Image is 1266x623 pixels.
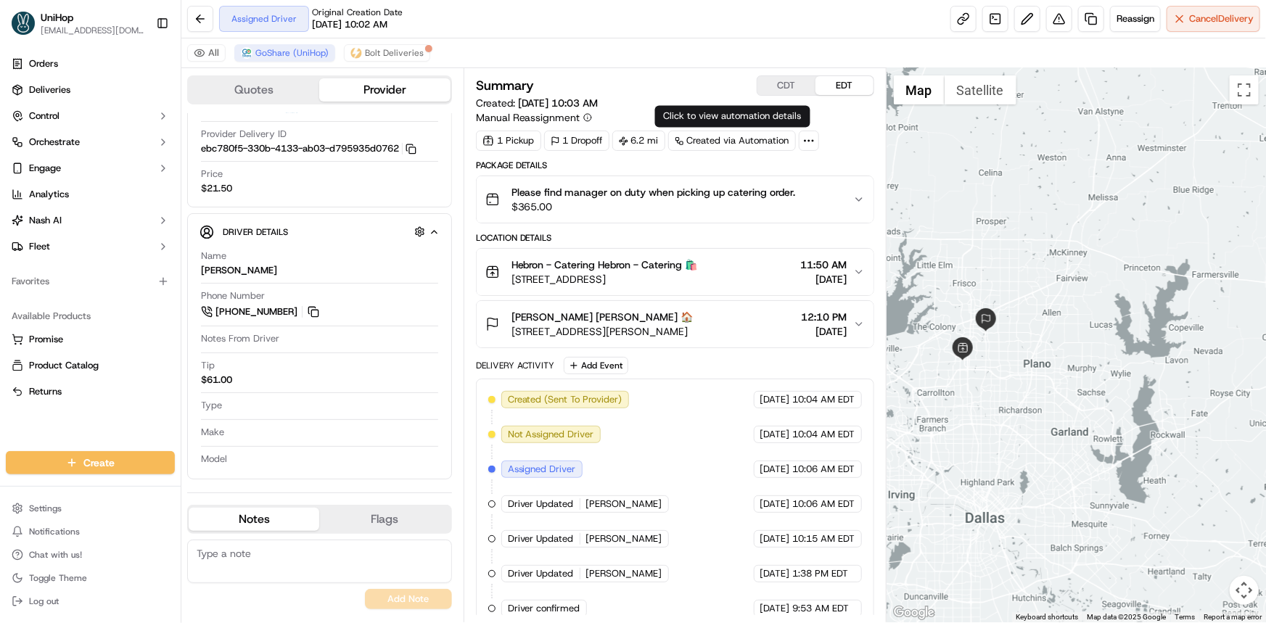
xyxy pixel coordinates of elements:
[201,128,287,141] span: Provider Delivery ID
[477,249,874,295] button: Hebron - Catering Hebron - Catering 🛍️[STREET_ADDRESS]11:50 AM[DATE]
[29,333,63,346] span: Promise
[6,568,175,588] button: Toggle Theme
[83,455,115,470] span: Create
[511,199,796,214] span: $365.00
[476,110,580,125] span: Manual Reassignment
[894,75,945,104] button: Show street map
[137,324,233,339] span: API Documentation
[6,104,175,128] button: Control
[801,272,847,286] span: [DATE]
[668,131,796,151] div: Created via Automation
[29,214,62,227] span: Nash AI
[29,57,58,70] span: Orders
[1016,612,1078,622] button: Keyboard shortcuts
[586,532,662,545] span: [PERSON_NAME]
[215,305,297,318] span: [PHONE_NUMBER]
[564,357,628,374] button: Add Event
[29,359,99,372] span: Product Catalog
[41,25,144,36] button: [EMAIL_ADDRESS][DOMAIN_NAME]
[544,131,609,151] div: 1 Dropoff
[476,79,535,92] h3: Summary
[6,78,175,102] a: Deliveries
[15,58,264,81] p: Welcome 👋
[476,110,592,125] button: Manual Reassignment
[29,549,82,561] span: Chat with us!
[9,318,117,344] a: 📗Knowledge Base
[508,602,580,615] span: Driver confirmed
[508,393,622,406] span: Created (Sent To Provider)
[655,105,810,127] div: Click to view automation details
[586,567,662,580] span: [PERSON_NAME]
[802,310,847,324] span: 12:10 PM
[477,301,874,347] button: [PERSON_NAME] [PERSON_NAME] 🏠[STREET_ADDRESS][PERSON_NAME]12:10 PM[DATE]
[6,545,175,565] button: Chat with us!
[157,264,163,276] span: •
[201,374,232,387] div: $61.00
[38,94,261,109] input: Got a question? Start typing here...
[477,176,874,223] button: Please find manager on duty when picking up catering order.$365.00
[945,75,1016,104] button: Show satellite imagery
[15,326,26,337] div: 📗
[65,139,238,153] div: Start new chat
[508,463,576,476] span: Assigned Driver
[201,264,277,277] div: [PERSON_NAME]
[29,526,80,537] span: Notifications
[29,572,87,584] span: Toggle Theme
[6,183,175,206] a: Analytics
[6,209,175,232] button: Nash AI
[187,44,226,62] button: All
[123,326,134,337] div: 💻
[1167,6,1260,32] button: CancelDelivery
[30,139,57,165] img: 4920774857489_3d7f54699973ba98c624_72.jpg
[319,508,450,531] button: Flags
[793,498,855,511] span: 10:06 AM EDT
[312,7,403,18] span: Original Creation Date
[189,508,319,531] button: Notes
[1189,12,1254,25] span: Cancel Delivery
[117,318,239,344] a: 💻API Documentation
[6,52,175,75] a: Orders
[793,393,855,406] span: 10:04 AM EDT
[350,47,362,59] img: bolt_logo.png
[511,310,694,324] span: [PERSON_NAME] [PERSON_NAME] 🏠
[29,83,70,96] span: Deliveries
[802,324,847,339] span: [DATE]
[815,76,874,95] button: EDT
[201,142,416,155] button: ebc780f5-330b-4133-ab03-d795935d0762
[6,6,150,41] button: UniHopUniHop[EMAIL_ADDRESS][DOMAIN_NAME]
[201,426,224,439] span: Make
[760,532,790,545] span: [DATE]
[15,250,38,279] img: Wisdom Oko
[12,12,35,35] img: UniHop
[200,220,440,244] button: Driver Details
[241,47,252,59] img: goshare_logo.png
[760,498,790,511] span: [DATE]
[1175,613,1195,621] a: Terms (opens in new tab)
[6,521,175,542] button: Notifications
[201,304,321,320] a: [PHONE_NUMBER]
[793,428,855,441] span: 10:04 AM EDT
[511,272,698,286] span: [STREET_ADDRESS]
[508,567,574,580] span: Driver Updated
[201,249,226,263] span: Name
[6,380,175,403] button: Returns
[29,162,61,175] span: Engage
[319,78,450,102] button: Provider
[476,232,874,244] div: Location Details
[793,567,849,580] span: 1:38 PM EDT
[1230,576,1259,605] button: Map camera controls
[189,78,319,102] button: Quotes
[201,182,232,195] span: $21.50
[225,186,264,203] button: See all
[1230,75,1259,104] button: Toggle fullscreen view
[476,160,874,171] div: Package Details
[344,44,430,62] button: Bolt Deliveries
[1087,613,1166,621] span: Map data ©2025 Google
[65,153,200,165] div: We're available if you need us!
[201,399,222,412] span: Type
[15,15,44,44] img: Nash
[234,44,335,62] button: GoShare (UniHop)
[760,602,790,615] span: [DATE]
[102,359,176,371] a: Powered byPylon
